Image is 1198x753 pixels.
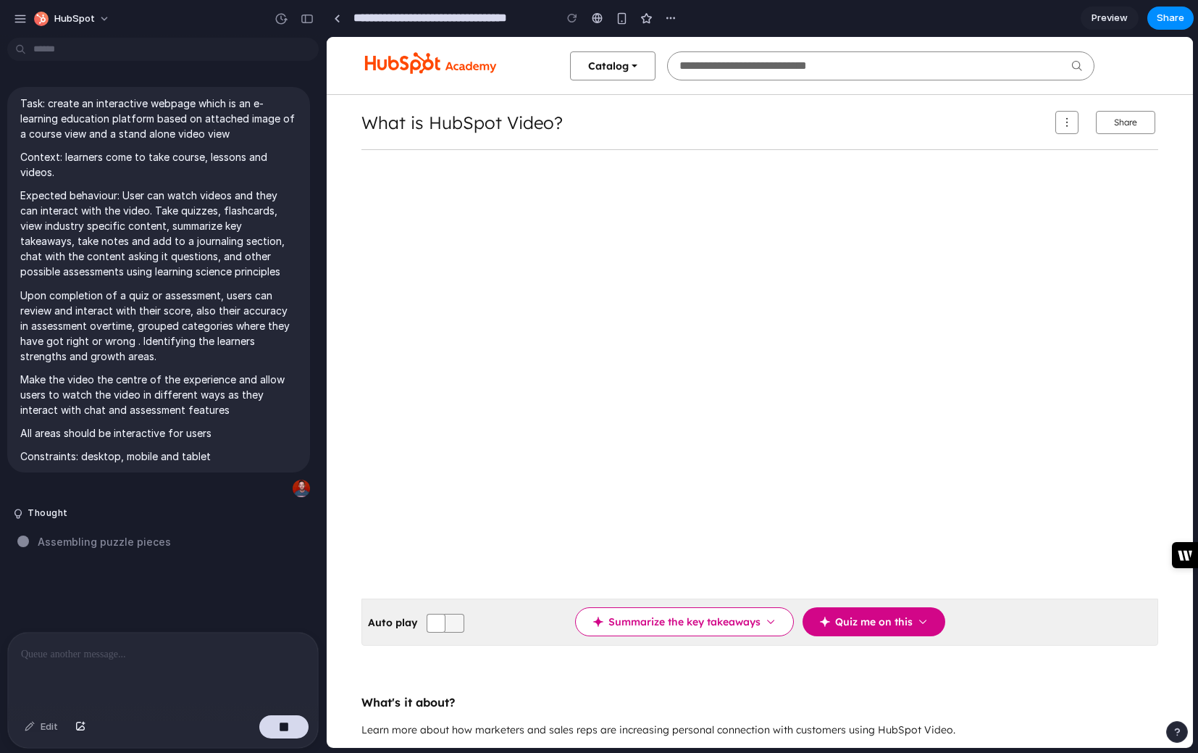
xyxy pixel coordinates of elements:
span: HubSpot [54,12,95,26]
i18n-string: Auto play [41,579,91,592]
span: Preview [1092,11,1128,25]
h2: What is HubSpot Video? [35,75,236,96]
p: Upon completion of a quiz or assessment, users can review and interact with their score, also the... [20,288,297,364]
p: Constraints: desktop, mobile and tablet [20,449,297,464]
p: Task: create an interactive webpage which is an e-learning education platform based on attached i... [20,96,297,141]
p: Context: learners come to take course, lessons and videos. [20,149,297,180]
p: Make the video the centre of the experience and allow users to watch the video in different ways ... [20,372,297,417]
button: Share [769,74,829,97]
i18n-string: Summarize the key takeaways [282,578,434,591]
p: Learn more about how marketers and sales reps are increasing personal connection with customers u... [35,684,629,702]
i18n-string: What's it about? [35,658,128,673]
button: Share [1147,7,1194,30]
i18n-string: Quiz me on this [508,578,586,591]
button: Quiz me on this [476,570,619,599]
a: Preview [1081,7,1139,30]
button: Catalog [243,14,329,43]
span: Assembling puzzle pieces [38,534,171,549]
i18n-string: Catalog [261,22,302,36]
i18n-string: Share [787,80,810,91]
p: Expected behaviour: User can watch videos and they can interact with the video. Take quizzes, fla... [20,188,297,279]
div: Share [769,74,832,97]
iframe: What is HubSpot Video? [35,113,832,562]
button: Summarize the key takeaways [248,570,467,599]
button: HubSpot [28,7,117,30]
p: All areas should be interactive for users [20,425,297,441]
span: Share [1157,11,1184,25]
